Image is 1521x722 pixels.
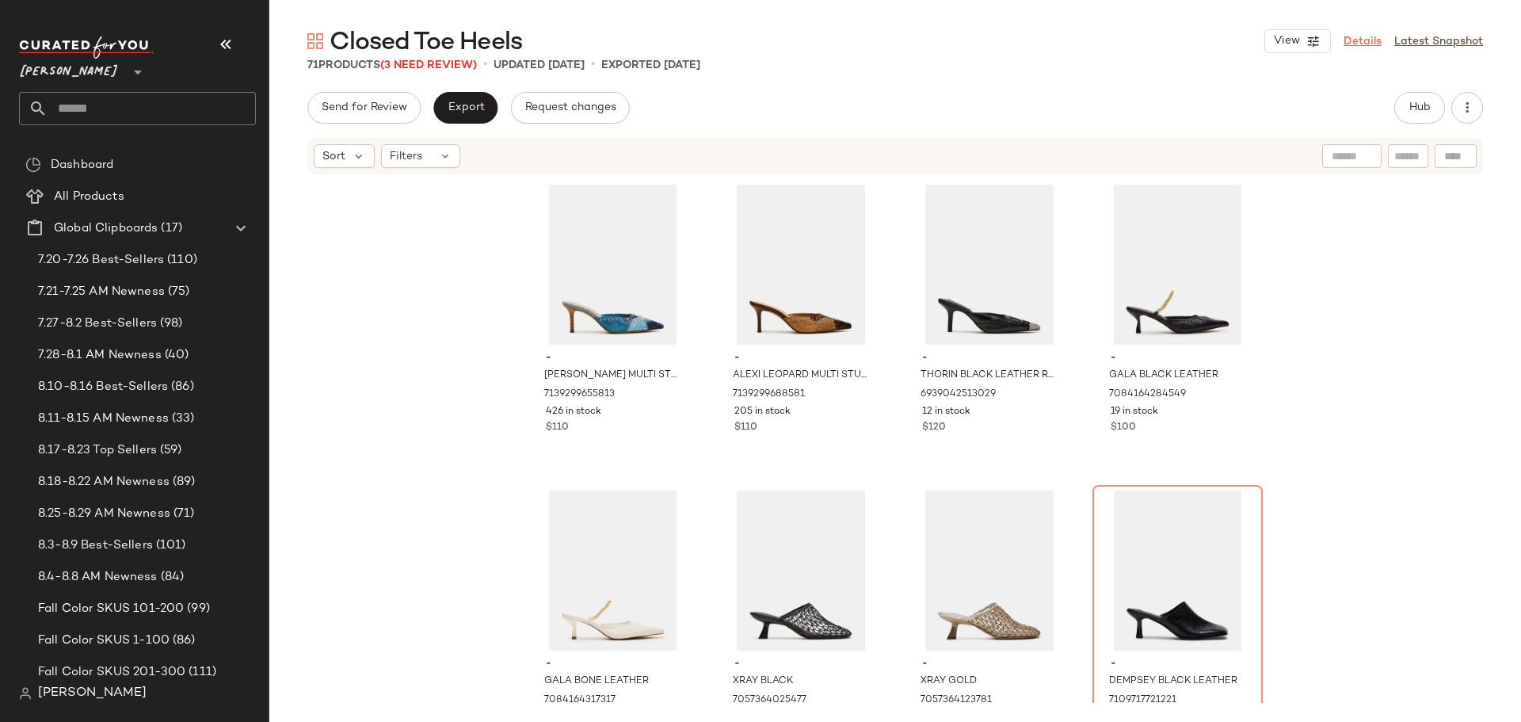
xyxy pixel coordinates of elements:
[38,473,170,491] span: 8.18-8.22 AM Newness
[25,157,41,173] img: svg%3e
[19,687,32,700] img: svg%3e
[165,283,190,301] span: (75)
[1109,674,1237,689] span: DEMPSEY BLACK LEATHER
[157,441,182,460] span: (59)
[1111,657,1245,671] span: -
[909,185,1069,345] img: STEVEMADDEN_SHOES_THORIN-R_BLACK-LEATHER.jpg
[38,568,158,586] span: 8.4-8.8 AM Newness
[1111,421,1136,435] span: $100
[170,473,196,491] span: (89)
[909,491,1069,651] img: STEVEMADDEN_SHOES_XRAY_GOLD.jpg
[38,600,184,618] span: Fall Color SKUS 101-200
[169,410,195,428] span: (33)
[546,421,569,435] span: $110
[184,600,210,618] span: (99)
[19,54,119,82] span: [PERSON_NAME]
[158,568,185,586] span: (84)
[1394,92,1445,124] button: Hub
[38,410,169,428] span: 8.11-8.15 AM Newness
[722,185,881,345] img: STEVEMADDEN_SHOES_ALEXI-S_LEOPARD-MULTI_01.jpg
[38,315,157,333] span: 7.27-8.2 Best-Sellers
[734,405,791,419] span: 205 in stock
[546,657,680,671] span: -
[307,33,323,49] img: svg%3e
[733,388,805,402] span: 7139299688581
[733,369,867,383] span: ALEXI LEOPARD MULTI STUDS
[922,657,1056,671] span: -
[733,693,806,708] span: 7057364025477
[153,537,186,555] span: (101)
[544,693,616,708] span: 7084164317317
[433,92,497,124] button: Export
[544,674,649,689] span: GALA BONE LEATHER
[1109,388,1186,402] span: 7084164284549
[533,185,692,345] img: STEVEMADDEN_SHOES_ALEXI-S_DENIM-MULTI_01.jpg
[447,101,484,114] span: Export
[38,663,185,682] span: Fall Color SKUS 201-300
[38,684,147,703] span: [PERSON_NAME]
[164,251,197,269] span: (110)
[185,663,216,682] span: (111)
[921,369,1054,383] span: THORIN BLACK LEATHER RHINESTONES
[51,156,113,174] span: Dashboard
[922,421,946,435] span: $120
[390,148,422,165] span: Filters
[546,405,601,419] span: 426 in stock
[19,36,154,59] img: cfy_white_logo.C9jOOHJF.svg
[511,92,630,124] button: Request changes
[1111,405,1158,419] span: 19 in stock
[380,59,477,71] span: (3 Need Review)
[546,351,680,365] span: -
[54,220,158,238] span: Global Clipboards
[307,57,477,74] div: Products
[158,220,182,238] span: (17)
[170,632,196,650] span: (86)
[307,59,318,71] span: 71
[1098,185,1257,345] img: STEVEMADDEN_SHOES_GALA_BLACK-LEATHER_01.jpg
[921,674,977,689] span: XRAY GOLD
[38,537,153,555] span: 8.3-8.9 Best-Sellers
[38,505,170,523] span: 8.25-8.29 AM Newness
[483,55,487,74] span: •
[722,491,881,651] img: STEVEMADDEN_SHOES_XRAY_BLACK_ca298cd4-80e9-4f0b-a145-0a0009d796f7.jpg
[38,346,162,365] span: 7.28-8.1 AM Newness
[1109,693,1176,708] span: 7109717721221
[1109,369,1218,383] span: GALA BLACK LEATHER
[1111,351,1245,365] span: -
[591,55,595,74] span: •
[1273,35,1300,48] span: View
[54,188,124,206] span: All Products
[544,369,678,383] span: [PERSON_NAME] MULTI STUDS
[1264,29,1331,53] button: View
[922,351,1056,365] span: -
[330,27,522,59] span: Closed Toe Heels
[734,421,757,435] span: $110
[544,388,615,402] span: 7139299655813
[1394,33,1483,50] a: Latest Snapshot
[524,101,616,114] span: Request changes
[601,57,700,74] p: Exported [DATE]
[170,505,195,523] span: (71)
[168,378,194,396] span: (86)
[1098,491,1257,651] img: STEVEMADDEN_SHOES_DEMPSEY_BLACK-LEATHER.jpg
[921,693,992,708] span: 7057364123781
[734,351,868,365] span: -
[921,388,996,402] span: 6939042513029
[533,491,692,651] img: STEVEMADDEN_SHOES_GALA_BONE-LEATHER_01.jpg
[157,315,183,333] span: (98)
[733,674,793,689] span: XRAY BLACK
[38,283,165,301] span: 7.21-7.25 AM Newness
[494,57,585,74] p: updated [DATE]
[322,148,345,165] span: Sort
[307,92,421,124] button: Send for Review
[38,251,164,269] span: 7.20-7.26 Best-Sellers
[321,101,407,114] span: Send for Review
[38,441,157,460] span: 8.17-8.23 Top Sellers
[162,346,189,365] span: (40)
[922,405,970,419] span: 12 in stock
[1409,101,1431,114] span: Hub
[38,632,170,650] span: Fall Color SKUS 1-100
[1344,33,1382,50] a: Details
[38,378,168,396] span: 8.10-8.16 Best-Sellers
[734,657,868,671] span: -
